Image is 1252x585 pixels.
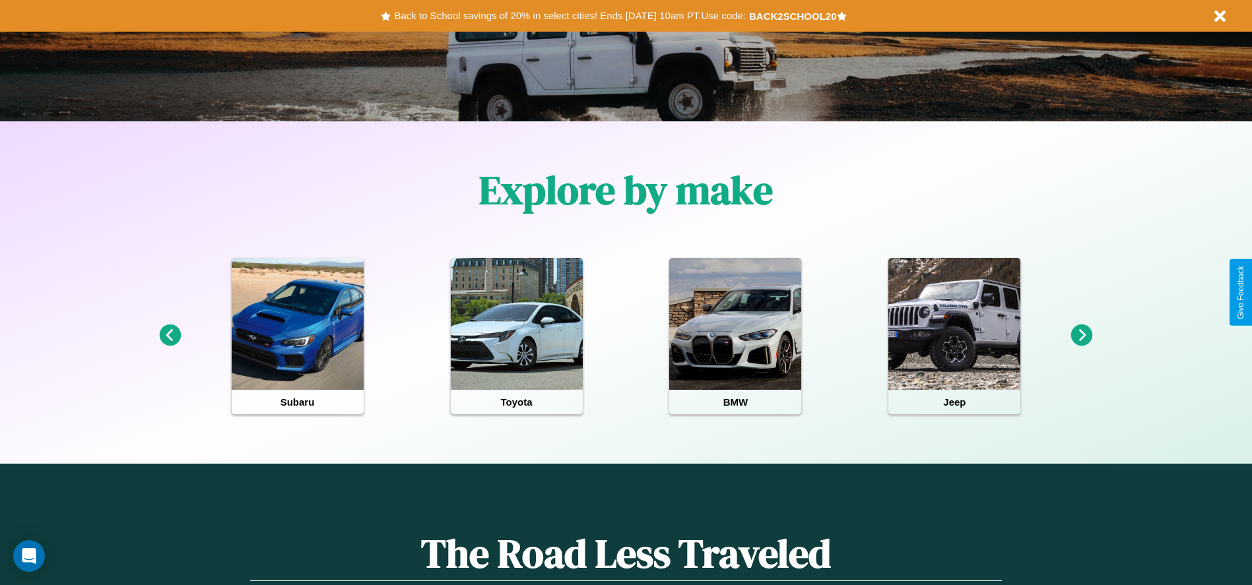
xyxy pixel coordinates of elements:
div: Give Feedback [1236,266,1245,319]
h4: Jeep [888,390,1020,414]
h4: Subaru [232,390,364,414]
h1: Explore by make [479,163,773,217]
h1: The Road Less Traveled [250,526,1001,581]
h4: Toyota [451,390,583,414]
h4: BMW [669,390,801,414]
b: BACK2SCHOOL20 [749,11,837,22]
div: Open Intercom Messenger [13,540,45,572]
button: Back to School savings of 20% in select cities! Ends [DATE] 10am PT.Use code: [391,7,748,25]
